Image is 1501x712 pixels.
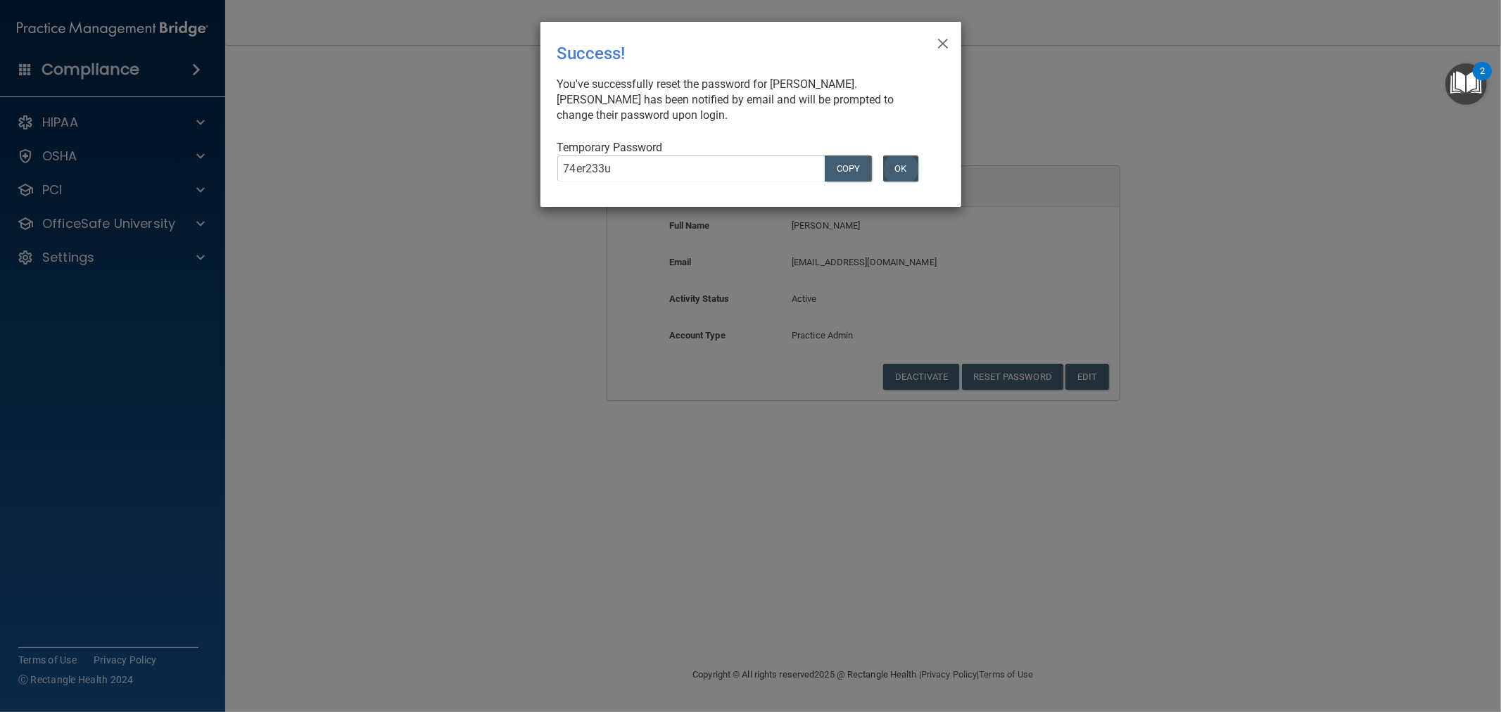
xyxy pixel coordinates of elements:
[557,141,663,154] span: Temporary Password
[1445,63,1487,105] button: Open Resource Center, 2 new notifications
[937,27,949,56] span: ×
[825,155,871,182] button: COPY
[1480,71,1485,89] div: 2
[883,155,918,182] button: OK
[557,77,933,123] div: You've successfully reset the password for [PERSON_NAME]. [PERSON_NAME] has been notified by emai...
[557,33,887,74] div: Success!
